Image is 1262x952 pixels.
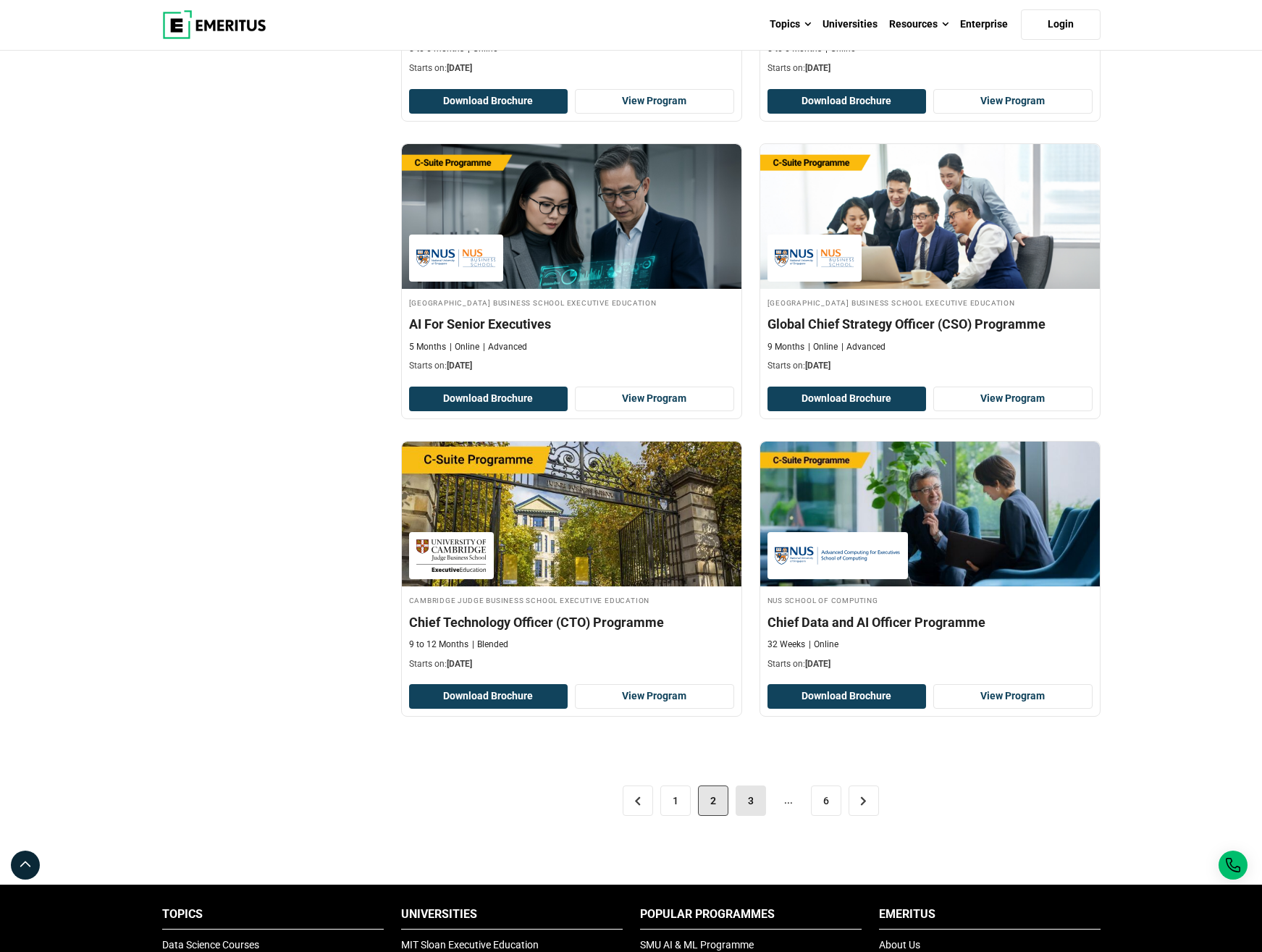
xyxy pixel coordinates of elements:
[450,341,479,353] p: Online
[162,939,259,951] a: Data Science Courses
[409,639,468,651] p: 9 to 12 Months
[773,785,804,816] span: ...
[402,442,741,678] a: Leadership Course by Cambridge Judge Business School Executive Education - September 30, 2025 Cam...
[767,613,1093,631] h4: Chief Data and AI Officer Programme
[767,639,805,651] p: 32 Weeks
[879,939,920,951] a: About Us
[447,659,472,669] span: [DATE]
[767,658,1093,670] p: Starts on:
[767,684,927,709] button: Download Brochure
[402,144,741,380] a: Leadership Course by National University of Singapore Business School Executive Education - Septe...
[808,341,838,353] p: Online
[416,242,496,274] img: National University of Singapore Business School Executive Education
[409,594,734,606] h4: Cambridge Judge Business School Executive Education
[767,315,1093,333] h4: Global Chief Strategy Officer (CSO) Programme
[409,387,568,411] button: Download Brochure
[483,341,527,353] p: Advanced
[416,539,487,572] img: Cambridge Judge Business School Executive Education
[472,639,508,651] p: Blended
[933,684,1093,709] a: View Program
[401,939,539,951] a: MIT Sloan Executive Education
[402,144,741,289] img: AI For Senior Executives | Online Leadership Course
[841,341,885,353] p: Advanced
[767,387,927,411] button: Download Brochure
[775,539,901,572] img: NUS School of Computing
[811,785,841,816] a: 6
[775,242,854,274] img: National University of Singapore Business School Executive Education
[760,442,1100,586] img: Chief Data and AI Officer Programme | Online Technology Course
[933,387,1093,411] a: View Program
[402,442,741,586] img: Chief Technology Officer (CTO) Programme | Online Leadership Course
[409,613,734,631] h4: Chief Technology Officer (CTO) Programme
[767,296,1093,308] h4: [GEOGRAPHIC_DATA] Business School Executive Education
[736,785,766,816] a: 3
[767,62,1093,75] p: Starts on:
[767,594,1093,606] h4: NUS School of Computing
[660,785,691,816] a: 1
[933,89,1093,114] a: View Program
[575,89,734,114] a: View Program
[447,63,472,73] span: [DATE]
[409,341,446,353] p: 5 Months
[409,684,568,709] button: Download Brochure
[809,639,838,651] p: Online
[409,315,734,333] h4: AI For Senior Executives
[623,785,653,816] a: <
[767,360,1093,372] p: Starts on:
[698,785,728,816] span: 2
[447,361,472,371] span: [DATE]
[805,361,830,371] span: [DATE]
[575,684,734,709] a: View Program
[409,89,568,114] button: Download Brochure
[640,939,754,951] a: SMU AI & ML Programme
[767,89,927,114] button: Download Brochure
[767,341,804,353] p: 9 Months
[1021,9,1101,40] a: Login
[409,360,734,372] p: Starts on:
[575,387,734,411] a: View Program
[409,296,734,308] h4: [GEOGRAPHIC_DATA] Business School Executive Education
[409,62,734,75] p: Starts on:
[760,144,1100,289] img: Global Chief Strategy Officer (CSO) Programme | Online Leadership Course
[849,785,879,816] a: >
[805,659,830,669] span: [DATE]
[760,442,1100,678] a: Technology Course by NUS School of Computing - September 30, 2025 NUS School of Computing NUS Sch...
[760,144,1100,380] a: Leadership Course by National University of Singapore Business School Executive Education - Septe...
[409,658,734,670] p: Starts on:
[805,63,830,73] span: [DATE]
